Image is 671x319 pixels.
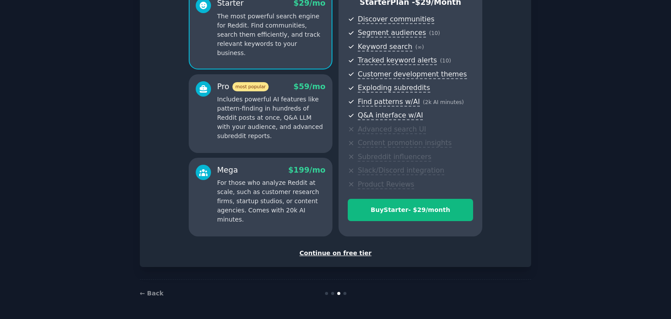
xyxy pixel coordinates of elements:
[358,70,467,79] span: Customer development themes
[358,125,426,134] span: Advanced search UI
[140,290,163,297] a: ← Back
[348,205,473,215] div: Buy Starter - $ 29 /month
[294,82,325,91] span: $ 59 /mo
[440,58,451,64] span: ( 10 )
[232,82,269,91] span: most popular
[358,139,452,148] span: Content promotion insights
[348,199,473,221] button: BuyStarter- $29/month
[217,165,238,176] div: Mega
[429,30,440,36] span: ( 10 )
[358,111,423,120] span: Q&A interface w/AI
[358,56,437,65] span: Tracked keyword alerts
[358,15,434,24] span: Discover communities
[358,166,444,175] span: Slack/Discord integration
[358,83,430,93] span: Exploding subreddits
[358,42,412,52] span: Keyword search
[217,81,269,92] div: Pro
[217,178,325,224] p: For those who analyze Reddit at scale, such as customer research firms, startup studios, or conte...
[358,97,420,107] span: Find patterns w/AI
[358,153,431,162] span: Subreddit influencers
[423,99,464,105] span: ( 2k AI minutes )
[358,28,426,38] span: Segment audiences
[149,249,522,258] div: Continue on free tier
[217,12,325,58] p: The most powerful search engine for Reddit. Find communities, search them efficiently, and track ...
[415,44,424,50] span: ( ∞ )
[217,95,325,141] p: Includes powerful AI features like pattern-finding in hundreds of Reddit posts at once, Q&A LLM w...
[288,166,325,174] span: $ 199 /mo
[358,180,414,189] span: Product Reviews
